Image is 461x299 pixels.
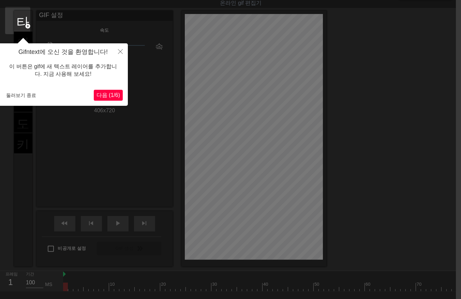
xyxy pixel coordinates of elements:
h4: Gifntext에 오신 것을 환영합니다! [3,48,123,56]
span: 다음 (1/6) [96,92,120,98]
button: 닫다 [113,43,128,59]
button: 둘러보기 종료 [3,90,39,100]
div: 이 버튼은 gif에 새 텍스트 레이어를 추가합니다. 지금 사용해 보세요! [3,56,123,85]
button: 다음 [94,90,123,101]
